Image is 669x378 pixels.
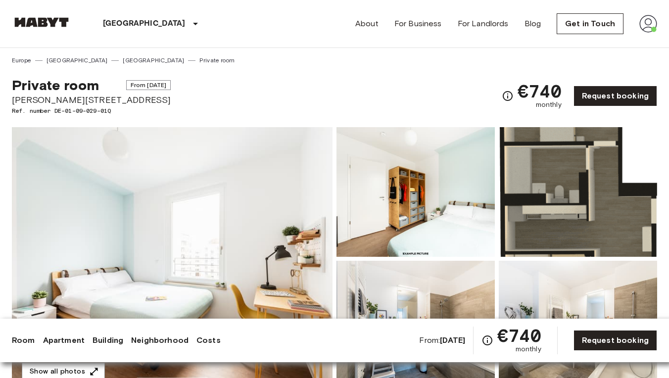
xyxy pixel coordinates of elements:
a: For Business [394,18,442,30]
img: avatar [639,15,657,33]
a: Europe [12,56,31,65]
span: €740 [518,82,562,100]
span: From [DATE] [126,80,171,90]
img: Habyt [12,17,71,27]
a: [GEOGRAPHIC_DATA] [47,56,108,65]
span: €740 [497,327,541,344]
span: From: [419,335,465,346]
a: Private room [199,56,235,65]
span: monthly [536,100,562,110]
a: Apartment [43,334,85,346]
a: Request booking [573,86,657,106]
a: Room [12,334,35,346]
svg: Check cost overview for full price breakdown. Please note that discounts apply to new joiners onl... [481,334,493,346]
span: Private room [12,77,99,94]
a: Neighborhood [131,334,189,346]
a: Request booking [573,330,657,351]
span: Ref. number DE-01-09-029-01Q [12,106,171,115]
p: [GEOGRAPHIC_DATA] [103,18,186,30]
img: Picture of unit DE-01-09-029-01Q [336,127,495,257]
a: Get in Touch [557,13,623,34]
a: About [355,18,379,30]
a: Building [93,334,123,346]
a: Costs [196,334,221,346]
img: Picture of unit DE-01-09-029-01Q [499,127,657,257]
a: For Landlords [458,18,509,30]
b: [DATE] [440,335,465,345]
a: Blog [525,18,541,30]
a: [GEOGRAPHIC_DATA] [123,56,184,65]
svg: Check cost overview for full price breakdown. Please note that discounts apply to new joiners onl... [502,90,514,102]
span: [PERSON_NAME][STREET_ADDRESS] [12,94,171,106]
span: monthly [516,344,541,354]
